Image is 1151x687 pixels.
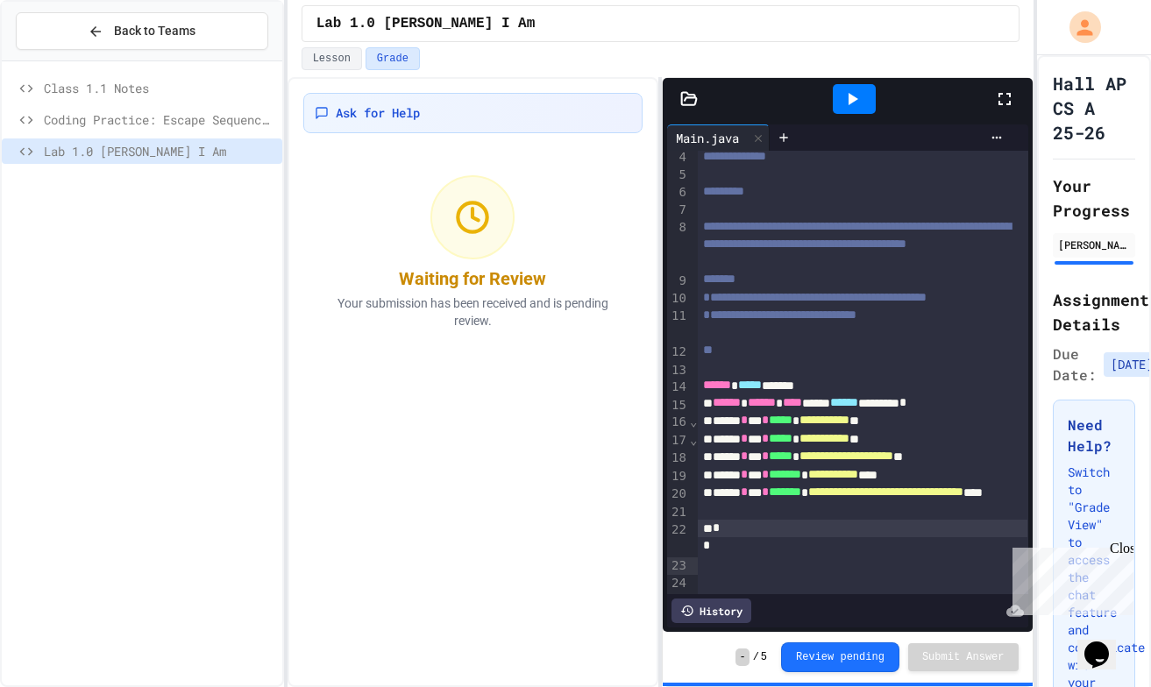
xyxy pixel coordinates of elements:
[667,290,689,308] div: 10
[667,379,689,396] div: 14
[114,22,195,40] span: Back to Teams
[667,202,689,219] div: 7
[44,142,275,160] span: Lab 1.0 [PERSON_NAME] I Am
[667,557,689,575] div: 23
[667,432,689,450] div: 17
[667,450,689,467] div: 18
[667,273,689,290] div: 9
[753,650,759,664] span: /
[735,648,749,666] span: -
[44,79,275,97] span: Class 1.1 Notes
[7,7,121,111] div: Chat with us now!Close
[1077,617,1133,669] iframe: chat widget
[667,362,689,379] div: 13
[667,219,689,273] div: 8
[761,650,767,664] span: 5
[671,598,751,623] div: History
[667,521,689,557] div: 22
[336,104,420,122] span: Ask for Help
[667,129,748,147] div: Main.java
[315,294,630,329] p: Your submission has been received and is pending review.
[1068,414,1121,457] h3: Need Help?
[1051,7,1105,47] div: My Account
[667,485,689,503] div: 20
[1053,174,1136,223] h2: Your Progress
[689,414,698,428] span: Fold line
[922,650,1005,664] span: Submit Answer
[667,184,689,202] div: 6
[667,468,689,485] div: 19
[689,433,698,447] span: Fold line
[399,266,546,291] div: Waiting for Review
[667,166,689,184] div: 5
[1058,237,1131,252] div: [PERSON_NAME]
[302,47,362,70] button: Lesson
[667,343,689,361] div: 12
[44,110,275,129] span: Coding Practice: Escape Sequences
[1053,287,1136,336] h2: Assignment Details
[1005,541,1133,615] iframe: chat widget
[667,504,689,521] div: 21
[781,642,899,672] button: Review pending
[316,13,536,34] span: Lab 1.0 [PERSON_NAME] I Am
[667,575,689,592] div: 24
[16,12,268,50] button: Back to Teams
[366,47,420,70] button: Grade
[667,397,689,414] div: 15
[667,308,689,343] div: 11
[667,149,689,166] div: 4
[908,643,1019,671] button: Submit Answer
[667,414,689,431] div: 16
[667,124,770,151] div: Main.java
[1053,343,1097,386] span: Due Date:
[1053,71,1136,145] h1: Hall AP CS A 25-26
